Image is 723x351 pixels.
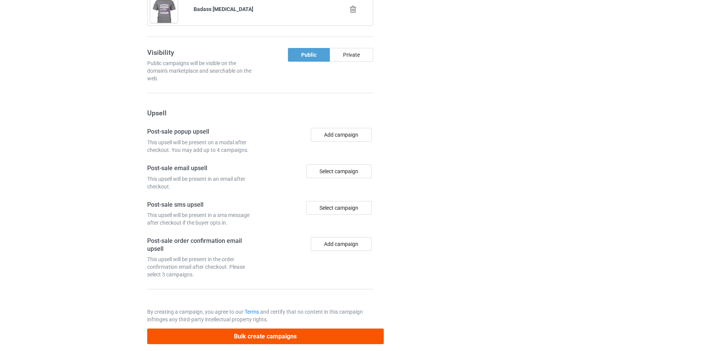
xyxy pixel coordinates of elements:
[147,237,257,253] h4: Post-sale order confirmation email upsell
[311,128,372,142] button: Add campaign
[147,329,384,344] button: Bulk create campaigns
[147,175,257,190] div: This upsell will be present in an email after checkout.
[311,237,372,251] button: Add campaign
[147,128,257,136] h4: Post-sale popup upsell
[147,48,257,57] h3: Visibility
[245,309,259,315] a: Terms
[147,139,257,154] div: This upsell will be present on a modal after checkout. You may add up to 4 campaigns.
[147,108,373,117] h3: Upsell
[306,164,372,178] div: Select campaign
[306,201,372,215] div: Select campaign
[330,48,373,62] div: Private
[194,6,253,12] b: Badass [MEDICAL_DATA]
[147,201,257,209] h4: Post-sale sms upsell
[147,164,257,172] h4: Post-sale email upsell
[147,59,257,82] div: Public campaigns will be visible on the domain's marketplace and searchable on the web.
[288,48,330,62] div: Public
[147,308,373,323] p: By creating a campaign, you agree to our and certify that no content in this campaign infringes a...
[147,211,257,227] div: This upsell will be present in a sms message after checkout if the buyer opts in.
[147,255,257,278] div: This upsell will be present in the order confirmation email after checkout. Please select 3 campa...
